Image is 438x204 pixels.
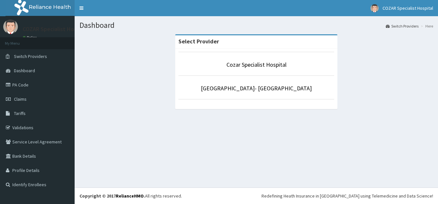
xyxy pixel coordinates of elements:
[14,53,47,59] span: Switch Providers
[75,187,438,204] footer: All rights reserved.
[383,5,433,11] span: COZAR Specialist Hospital
[201,85,312,92] a: [GEOGRAPHIC_DATA]- [GEOGRAPHIC_DATA]
[14,96,27,102] span: Claims
[14,68,35,74] span: Dashboard
[23,35,38,40] a: Online
[79,21,433,29] h1: Dashboard
[14,110,26,116] span: Tariffs
[178,38,219,45] strong: Select Provider
[116,193,144,199] a: RelianceHMO
[23,26,88,32] p: COZAR Specialist Hospital
[79,193,145,199] strong: Copyright © 2017 .
[419,23,433,29] li: Here
[226,61,286,68] a: Cozar Specialist Hospital
[3,19,18,34] img: User Image
[386,23,419,29] a: Switch Providers
[371,4,379,12] img: User Image
[262,193,433,199] div: Redefining Heath Insurance in [GEOGRAPHIC_DATA] using Telemedicine and Data Science!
